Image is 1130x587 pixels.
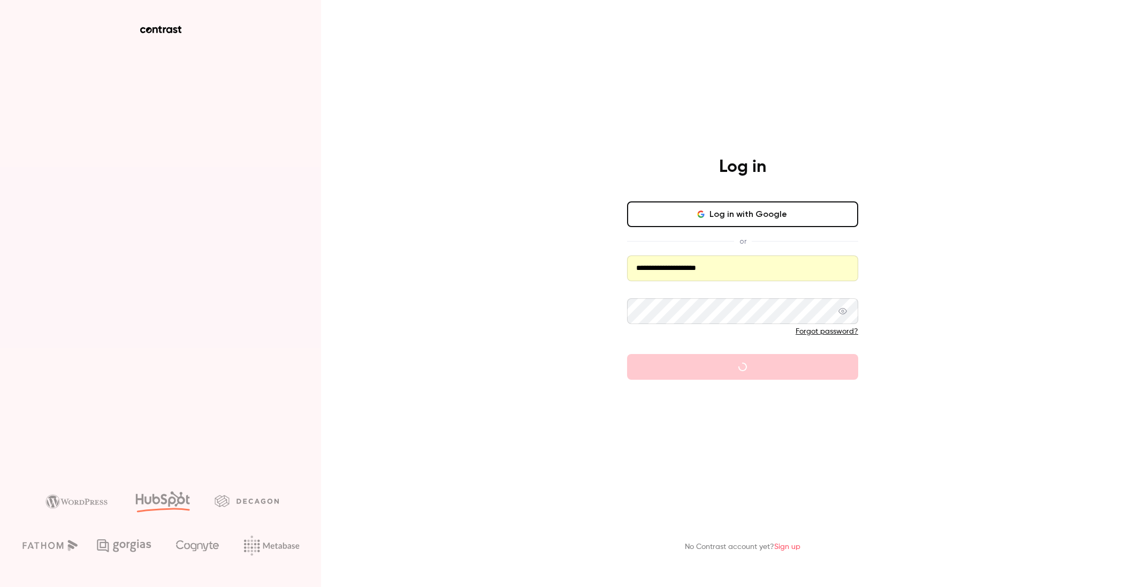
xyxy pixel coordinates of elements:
[719,156,766,178] h4: Log in
[734,236,752,247] span: or
[774,543,800,551] a: Sign up
[685,541,800,553] p: No Contrast account yet?
[215,495,279,507] img: decagon
[796,328,858,335] a: Forgot password?
[627,201,858,227] button: Log in with Google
